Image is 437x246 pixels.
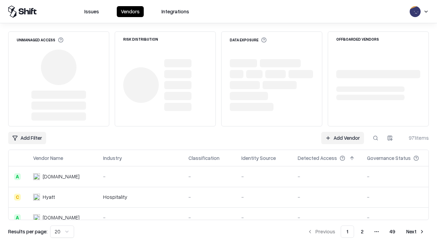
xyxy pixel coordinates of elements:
div: Governance Status [367,154,411,162]
div: Detected Access [298,154,337,162]
div: - [188,173,230,180]
div: - [188,214,230,221]
div: - [367,173,430,180]
div: - [298,193,356,201]
div: Data Exposure [230,37,267,43]
div: - [103,173,178,180]
div: - [241,173,287,180]
p: Results per page: [8,228,47,235]
div: Industry [103,154,122,162]
button: 49 [384,225,401,238]
div: Hospitality [103,193,178,201]
div: A [14,214,21,221]
div: Offboarded Vendors [336,37,379,41]
div: - [241,193,287,201]
div: - [298,214,356,221]
div: A [14,173,21,180]
img: intrado.com [33,173,40,180]
div: - [367,193,430,201]
button: 1 [341,225,354,238]
div: C [14,194,21,201]
button: Add Filter [8,132,46,144]
img: Hyatt [33,194,40,201]
div: [DOMAIN_NAME] [43,173,80,180]
button: Integrations [157,6,193,17]
button: Vendors [117,6,144,17]
button: Issues [80,6,103,17]
a: Add Vendor [321,132,364,144]
div: Risk Distribution [123,37,158,41]
div: Unmanaged Access [17,37,64,43]
div: - [241,214,287,221]
div: Identity Source [241,154,276,162]
div: Classification [188,154,220,162]
div: Hyatt [43,193,55,201]
div: - [103,214,178,221]
div: - [298,173,356,180]
button: 2 [355,225,369,238]
div: 971 items [401,134,429,141]
img: primesec.co.il [33,214,40,221]
div: [DOMAIN_NAME] [43,214,80,221]
div: - [367,214,430,221]
nav: pagination [303,225,429,238]
button: Next [402,225,429,238]
div: Vendor Name [33,154,63,162]
div: - [188,193,230,201]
